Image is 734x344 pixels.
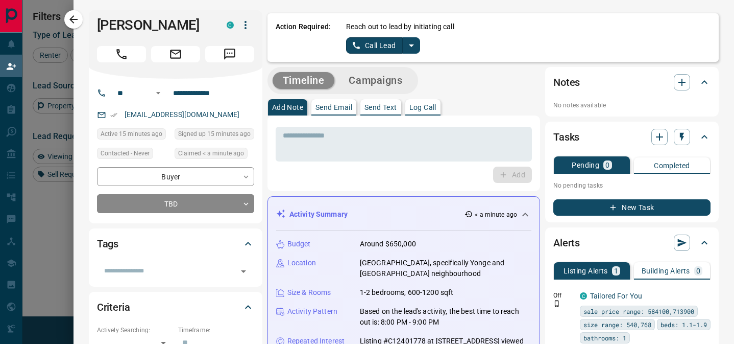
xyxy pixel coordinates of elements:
p: 1-2 bedrooms, 600-1200 sqft [360,287,454,298]
a: [EMAIL_ADDRESS][DOMAIN_NAME] [125,110,240,119]
p: Add Note [272,104,303,111]
p: 0 [696,267,700,274]
p: Around $650,000 [360,239,416,249]
button: Open [152,87,164,99]
p: Completed [654,162,690,169]
button: Call Lead [346,37,403,54]
span: Call [97,46,146,62]
h2: Notes [553,74,580,90]
div: Sun Sep 14 2025 [175,148,254,162]
span: bathrooms: 1 [583,333,626,343]
p: Based on the lead's activity, the best time to reach out is: 8:00 PM - 9:00 PM [360,306,531,328]
p: Activity Summary [289,209,348,220]
p: Send Text [364,104,397,111]
p: Budget [287,239,311,249]
p: Off [553,291,574,300]
h2: Alerts [553,235,580,251]
p: Location [287,258,316,268]
div: Alerts [553,231,711,255]
p: No notes available [553,101,711,110]
div: Tasks [553,125,711,149]
span: Contacted - Never [101,148,150,158]
p: No pending tasks [553,178,711,193]
button: New Task [553,199,711,216]
button: Campaigns [338,72,412,89]
svg: Email Verified [110,111,117,119]
h2: Tags [97,236,118,252]
svg: Push Notification Only [553,300,560,307]
div: TBD [97,194,254,213]
span: Active 15 minutes ago [101,129,162,139]
div: split button [346,37,420,54]
p: < a minute ago [475,210,517,219]
div: Sun Sep 14 2025 [97,128,169,143]
p: Timeframe: [178,326,254,335]
span: Message [205,46,254,62]
p: Send Email [315,104,352,111]
div: Notes [553,70,711,95]
p: Pending [572,162,599,169]
p: Reach out to lead by initiating call [346,21,454,32]
a: Tailored For You [590,292,642,300]
div: Sun Sep 14 2025 [175,128,254,143]
p: 0 [605,162,609,169]
div: Criteria [97,295,254,319]
h2: Tasks [553,129,579,145]
span: beds: 1.1-1.9 [660,319,707,330]
div: condos.ca [227,21,234,29]
p: Actively Searching: [97,326,173,335]
div: condos.ca [580,292,587,300]
div: Buyer [97,167,254,186]
p: Action Required: [276,21,331,54]
button: Timeline [273,72,335,89]
p: Building Alerts [642,267,690,274]
span: Signed up 15 minutes ago [178,129,251,139]
button: Open [236,264,251,279]
span: Email [151,46,200,62]
p: [GEOGRAPHIC_DATA], specifically Yonge and [GEOGRAPHIC_DATA] neighbourhood [360,258,531,279]
h1: [PERSON_NAME] [97,17,211,33]
p: 1 [614,267,618,274]
h2: Criteria [97,299,130,315]
p: Size & Rooms [287,287,331,298]
div: Tags [97,232,254,256]
p: Activity Pattern [287,306,337,317]
span: Claimed < a minute ago [178,148,244,158]
p: Log Call [409,104,436,111]
p: Listing Alerts [564,267,608,274]
span: sale price range: 584100,713900 [583,306,694,316]
div: Activity Summary< a minute ago [276,205,531,224]
span: size range: 540,768 [583,319,651,330]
